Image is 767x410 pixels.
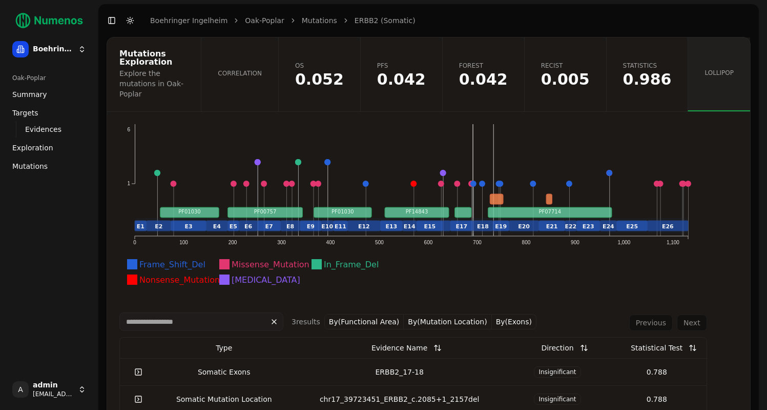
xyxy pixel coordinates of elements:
text: E26 [662,223,674,230]
span: Boehringer Ingelheim [33,45,74,54]
text: E21 [546,223,558,230]
text: E19 [495,223,507,230]
text: PF01030 [178,209,201,214]
text: E18 [477,223,489,230]
text: E24 [603,223,614,230]
text: E23 [583,223,594,230]
text: E5 [230,223,237,230]
span: 0.0418171749422119 [377,72,426,87]
span: 0.0418171749422119 [459,72,508,87]
text: 300 [277,240,286,245]
text: In_Frame_Del [324,260,379,270]
span: Statistics [623,62,672,70]
text: E17 [455,223,467,230]
div: Somatic Exons [161,367,287,377]
text: 500 [375,240,384,245]
button: Boehringer Ingelheim [8,37,90,62]
button: By(Exons) [492,314,536,329]
a: Exploration [8,140,90,156]
span: RECIST [541,62,590,70]
span: Insignificant [534,394,581,405]
a: Correlation [201,37,278,111]
span: OS [295,62,344,70]
span: Insignificant [534,366,581,378]
text: PF01030 [331,209,354,214]
div: Oak-Poplar [8,70,90,86]
span: Correlation [218,69,262,77]
div: Direction [541,339,573,357]
text: E15 [424,223,436,230]
text: E2 [155,223,162,230]
text: Missense_Mutation [232,260,309,270]
text: E10 [321,223,333,230]
text: E9 [307,223,315,230]
text: E12 [358,223,370,230]
a: Evidences [21,122,78,136]
text: 1,100 [667,240,679,245]
span: A [12,381,29,398]
text: Nonsense_Mutation [139,275,220,285]
div: chr17_39723451_ERBB2_c.2085+1_2157del [295,394,504,404]
span: Summary [12,89,47,100]
span: Evidences [25,124,61,134]
div: Mutations Exploration [119,50,185,66]
text: 1,000 [617,240,630,245]
text: E25 [626,223,638,230]
span: admin [33,381,74,390]
text: E13 [385,223,397,230]
text: 0 [133,240,136,245]
text: E6 [244,223,253,230]
a: Lollipop [688,37,750,111]
span: 0.986 [623,72,672,87]
span: Mutations [12,161,48,171]
img: Numenos [8,8,90,33]
text: E4 [213,223,221,230]
text: E3 [184,223,192,230]
text: 6 [127,127,130,132]
button: Toggle Dark Mode [123,13,137,28]
text: 600 [424,240,433,245]
button: Toggle Sidebar [105,13,119,28]
text: 400 [326,240,335,245]
button: By(Mutation Location) [404,314,491,329]
th: Type [157,338,291,358]
span: [EMAIL_ADDRESS] [33,390,74,398]
span: PFS [377,62,426,70]
a: OS0.052 [278,37,360,111]
a: RECIST0.005 [524,37,606,111]
a: Summary [8,86,90,103]
text: E20 [518,223,530,230]
text: 200 [229,240,237,245]
button: By(Functional Area) [324,314,404,329]
div: Somatic Mutation Location [161,394,287,404]
text: E11 [335,223,346,230]
span: 3 result s [292,318,320,326]
text: PF14843 [406,209,428,214]
text: E7 [265,223,273,230]
a: PFS0.042 [360,37,442,111]
text: 100 [179,240,188,245]
text: 700 [473,240,482,245]
a: Mutations [302,15,337,26]
text: E14 [404,223,416,230]
span: Targets [12,108,38,118]
text: 800 [522,240,531,245]
text: E8 [286,223,294,230]
nav: breadcrumb [150,15,416,26]
a: ERBB2 (Somatic) [355,15,416,26]
text: 1 [127,181,130,186]
text: 900 [571,240,579,245]
text: PF00757 [254,209,277,214]
a: Boehringer Ingelheim [150,15,227,26]
div: ERBB2_17-18 [295,367,504,377]
div: 0.788 [611,367,702,377]
text: E22 [565,223,576,230]
div: Statistical Test [631,339,682,357]
text: E1 [137,223,144,230]
a: Targets [8,105,90,121]
text: PF07714 [538,209,561,214]
a: Oak-Poplar [245,15,284,26]
text: [MEDICAL_DATA] [232,275,300,285]
div: Evidence Name [371,339,427,357]
a: Forest0.042 [442,37,524,111]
